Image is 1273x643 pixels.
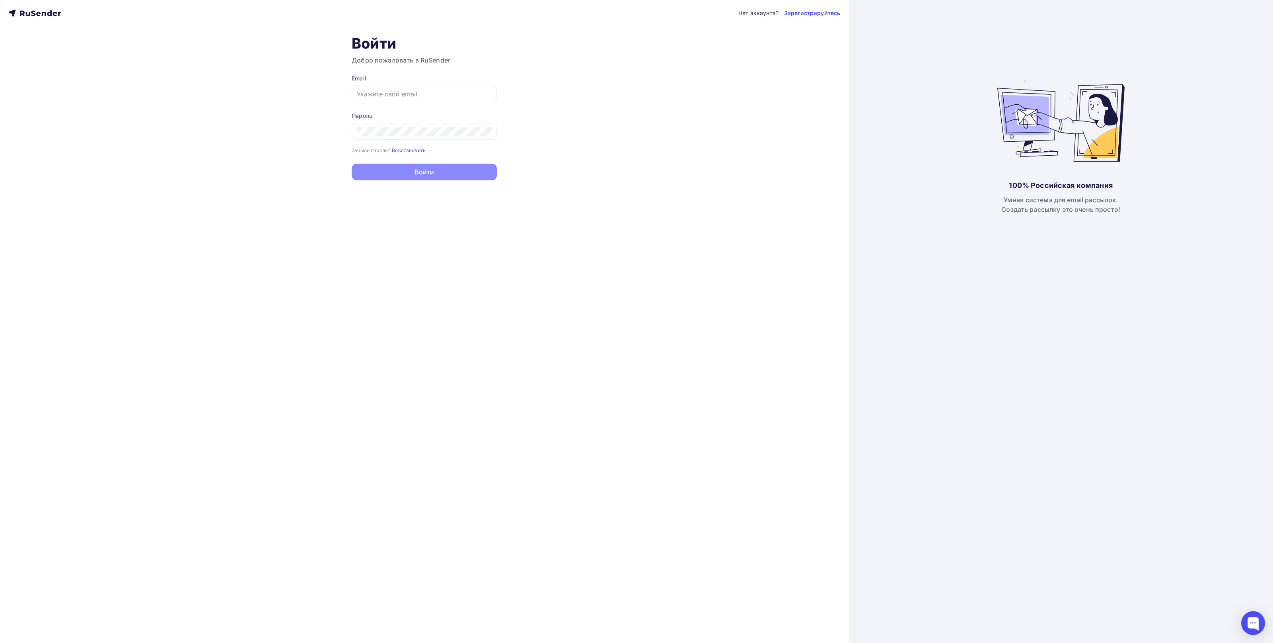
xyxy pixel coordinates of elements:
div: Нет аккаунта? [738,9,779,17]
small: Восстановить [392,147,426,153]
a: Восстановить [392,147,426,153]
a: Зарегистрируйтесь [784,9,840,17]
h3: Добро пожаловать в RuSender [352,55,497,65]
div: Пароль [352,112,497,120]
div: Умная система для email рассылок. Создать рассылку это очень просто! [1001,195,1120,214]
input: Укажите свой email [357,89,492,99]
h1: Войти [352,35,497,52]
button: Войти [352,164,497,180]
small: Забыли пароль? [352,147,390,153]
div: 100% Российская компания [1009,181,1112,190]
div: Email [352,74,497,82]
